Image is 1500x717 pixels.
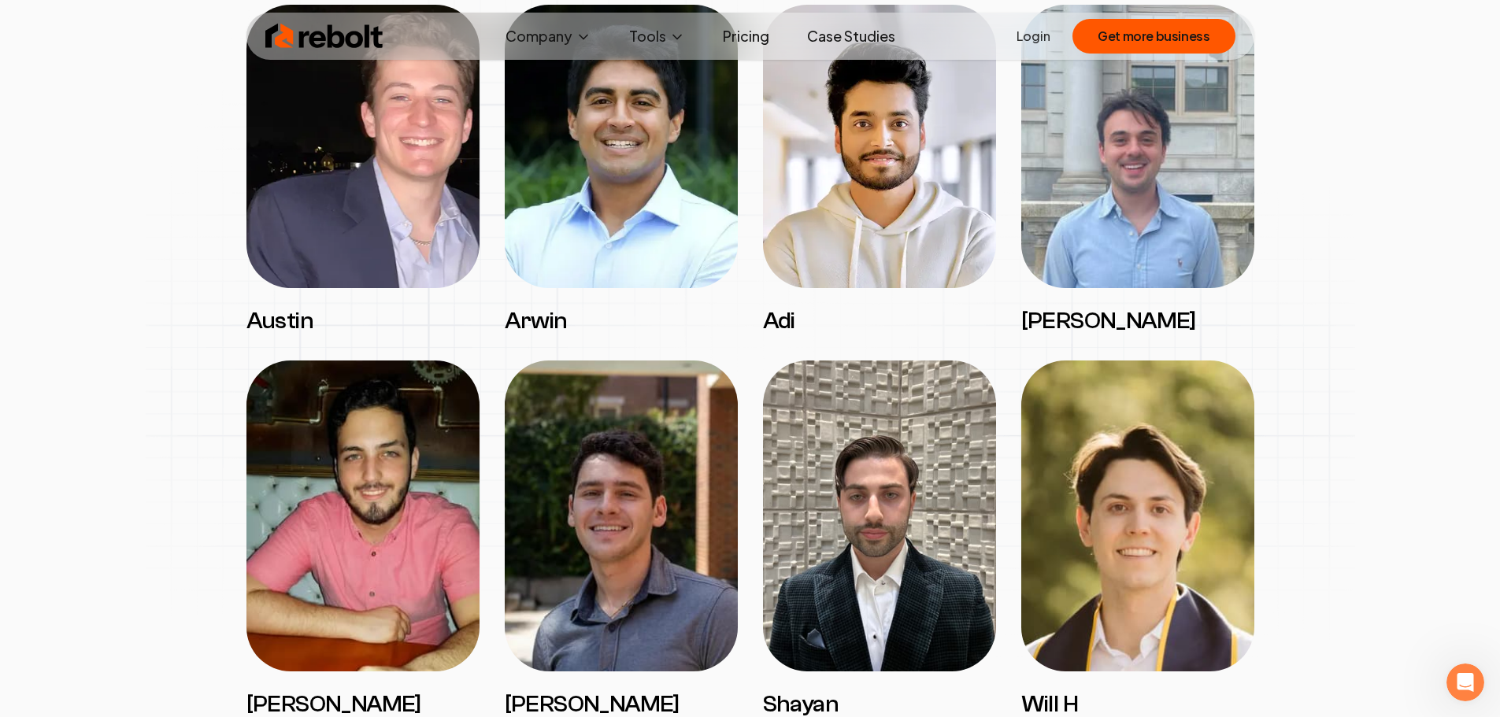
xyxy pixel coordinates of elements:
[1021,5,1254,288] img: Anthony
[505,360,738,671] img: Mitchell
[1017,27,1050,46] a: Login
[763,360,996,671] img: Shayan
[1446,663,1484,701] iframe: Intercom live chat
[246,307,480,335] h3: Austin
[505,307,738,335] h3: Arwin
[763,5,996,288] img: Adi
[505,5,738,288] img: Arwin
[1021,360,1254,671] img: Will H
[493,20,604,52] button: Company
[763,307,996,335] h3: Adi
[265,20,383,52] img: Rebolt Logo
[1021,307,1254,335] h3: [PERSON_NAME]
[246,360,480,671] img: Santiago
[794,20,908,52] a: Case Studies
[246,5,480,288] img: Austin
[617,20,698,52] button: Tools
[710,20,782,52] a: Pricing
[1072,19,1235,54] button: Get more business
